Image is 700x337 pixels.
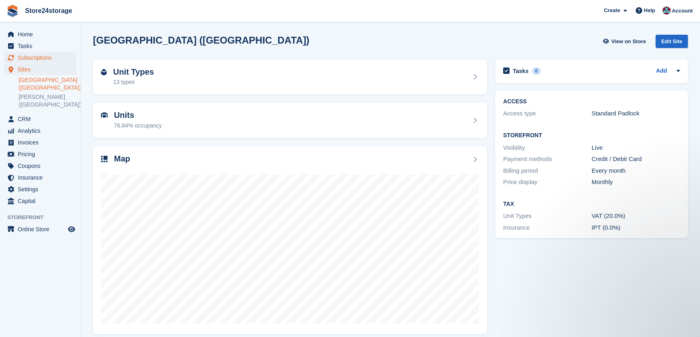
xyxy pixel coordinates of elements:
[4,137,76,148] a: menu
[114,154,130,163] h2: Map
[644,6,655,15] span: Help
[18,29,66,40] span: Home
[592,166,680,176] div: Every month
[592,155,680,164] div: Credit / Debit Card
[7,214,80,222] span: Storefront
[592,211,680,221] div: VAT (20.0%)
[503,178,592,187] div: Price display
[18,113,66,125] span: CRM
[662,6,670,15] img: George
[592,223,680,232] div: IPT (0.0%)
[503,98,680,105] h2: ACCESS
[4,125,76,136] a: menu
[101,156,108,162] img: map-icn-33ee37083ee616e46c38cad1a60f524a97daa1e2b2c8c0bc3eb3415660979fc1.svg
[503,143,592,153] div: Visibility
[4,29,76,40] a: menu
[93,103,487,138] a: Units 76.84% occupancy
[101,112,108,118] img: unit-icn-7be61d7bf1b0ce9d3e12c5938cc71ed9869f7b940bace4675aadf7bd6d80202e.svg
[503,201,680,207] h2: Tax
[114,111,162,120] h2: Units
[672,7,693,15] span: Account
[67,224,76,234] a: Preview store
[503,109,592,118] div: Access type
[611,38,646,46] span: View on Store
[503,166,592,176] div: Billing period
[19,93,76,109] a: [PERSON_NAME] ([GEOGRAPHIC_DATA])
[4,149,76,160] a: menu
[4,172,76,183] a: menu
[18,172,66,183] span: Insurance
[93,146,487,334] a: Map
[113,67,154,77] h2: Unit Types
[18,125,66,136] span: Analytics
[4,40,76,52] a: menu
[18,149,66,160] span: Pricing
[18,195,66,207] span: Capital
[604,6,620,15] span: Create
[18,184,66,195] span: Settings
[6,5,19,17] img: stora-icon-8386f47178a22dfd0bd8f6a31ec36ba5ce8667c1dd55bd0f319d3a0aa187defe.svg
[22,4,76,17] a: Store24storage
[18,64,66,75] span: Sites
[4,64,76,75] a: menu
[4,184,76,195] a: menu
[602,35,649,48] a: View on Store
[503,211,592,221] div: Unit Types
[4,195,76,207] a: menu
[656,35,688,48] div: Edit Site
[18,40,66,52] span: Tasks
[4,160,76,172] a: menu
[592,109,680,118] div: Standard Padlock
[19,76,76,92] a: [GEOGRAPHIC_DATA] ([GEOGRAPHIC_DATA])
[503,223,592,232] div: Insurance
[18,137,66,148] span: Invoices
[18,224,66,235] span: Online Store
[18,52,66,63] span: Subscriptions
[592,178,680,187] div: Monthly
[656,35,688,51] a: Edit Site
[113,78,154,86] div: 13 types
[4,113,76,125] a: menu
[4,52,76,63] a: menu
[656,67,667,76] a: Add
[592,143,680,153] div: Live
[93,35,310,46] h2: [GEOGRAPHIC_DATA] ([GEOGRAPHIC_DATA])
[503,155,592,164] div: Payment methods
[18,160,66,172] span: Coupons
[532,67,541,75] div: 0
[503,132,680,139] h2: Storefront
[513,67,529,75] h2: Tasks
[93,59,487,95] a: Unit Types 13 types
[4,224,76,235] a: menu
[101,69,107,75] img: unit-type-icn-2b2737a686de81e16bb02015468b77c625bbabd49415b5ef34ead5e3b44a266d.svg
[114,121,162,130] div: 76.84% occupancy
